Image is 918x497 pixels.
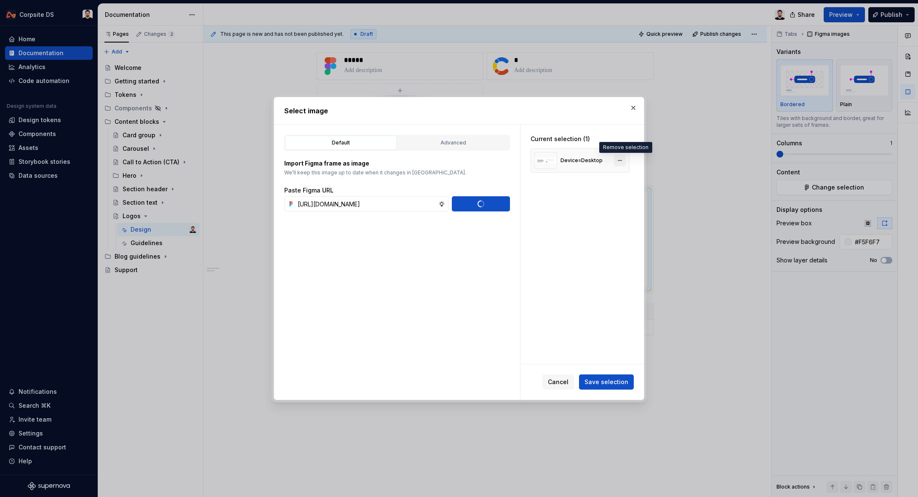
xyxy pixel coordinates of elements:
button: Save selection [579,374,634,390]
div: Advanced [400,139,506,147]
div: Device=Desktop [560,157,603,164]
h2: Select image [284,106,634,116]
div: Remove selection [599,142,652,153]
label: Paste Figma URL [284,186,334,195]
div: Default [288,139,394,147]
p: Import Figma frame as image [284,159,510,168]
button: Cancel [542,374,574,390]
p: We’ll keep this image up to date when it changes in [GEOGRAPHIC_DATA]. [284,169,510,176]
input: https://figma.com/file... [294,196,438,211]
div: Current selection (1) [531,135,630,143]
span: Save selection [584,378,628,386]
span: Cancel [548,378,568,386]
